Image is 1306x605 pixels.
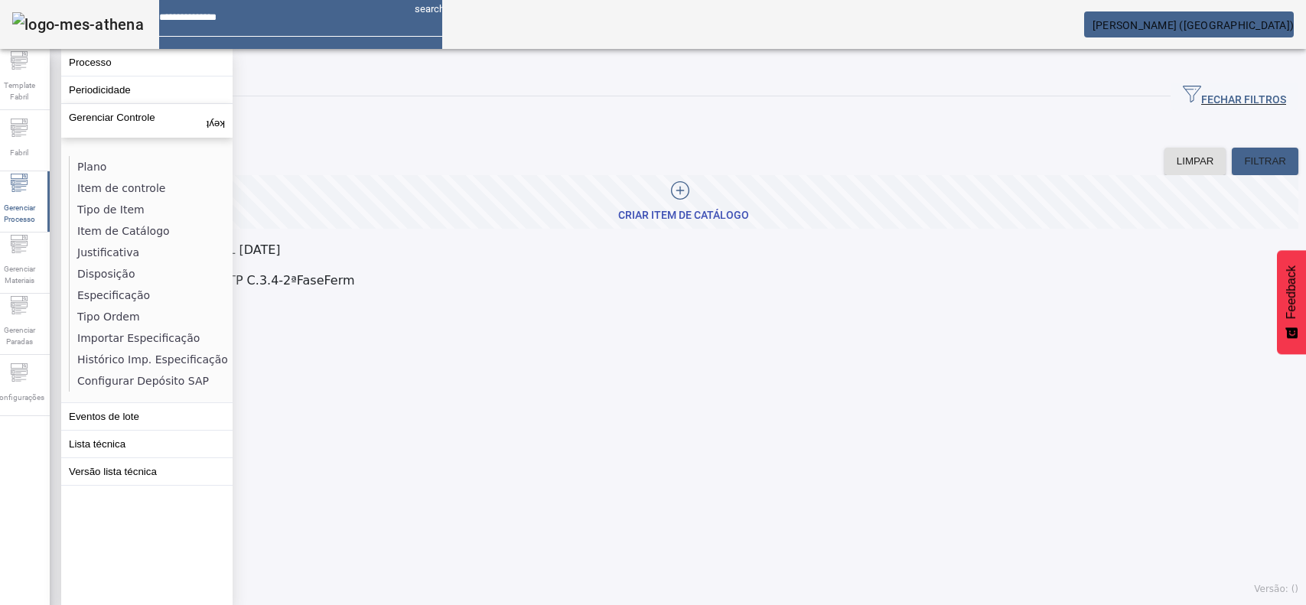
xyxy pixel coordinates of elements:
span: FECHAR FILTROS [1183,85,1286,108]
li: Tipo Ordem [70,306,232,327]
button: Lista técnica [61,431,233,457]
li: Importar Especificação [70,327,232,349]
button: Gerenciar Controle [61,104,233,138]
p: 12983 / PTP C.3.4-2ªFaseFerm [126,272,1298,290]
span: LIMPAR [1177,154,1214,169]
span: Versão: () [1254,584,1298,594]
span: FILTRAR [1244,154,1286,169]
button: FILTRAR [1232,148,1298,175]
li: Configurar Depósito SAP [70,370,232,392]
li: Disposição [70,263,232,285]
p: 22979 / PTP C-ICL [DATE] [126,241,1298,259]
li: Plano [70,156,232,177]
button: Eventos de lote [61,403,233,430]
button: FECHAR FILTROS [1171,83,1298,110]
img: logo-mes-athena [12,12,144,37]
span: Feedback [1285,265,1298,319]
span: [PERSON_NAME] ([GEOGRAPHIC_DATA]) [1093,19,1294,31]
div: CRIAR ITEM DE CATÁLOGO [618,208,749,223]
li: Justificativa [70,242,232,263]
li: Item de controle [70,177,232,199]
button: Processo [61,49,233,76]
button: Periodicidade [61,76,233,103]
li: Tipo de Item [70,199,232,220]
button: Versão lista técnica [61,458,233,485]
button: Feedback - Mostrar pesquisa [1277,250,1306,354]
button: CRIAR ITEM DE CATÁLOGO [69,175,1298,229]
li: Item de Catálogo [70,220,232,242]
button: LIMPAR [1164,148,1226,175]
li: Histórico Imp. Especificação [70,349,232,370]
span: Fabril [5,142,33,163]
li: Especificação [70,285,232,306]
mat-icon: keyboard_arrow_up [207,112,225,130]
